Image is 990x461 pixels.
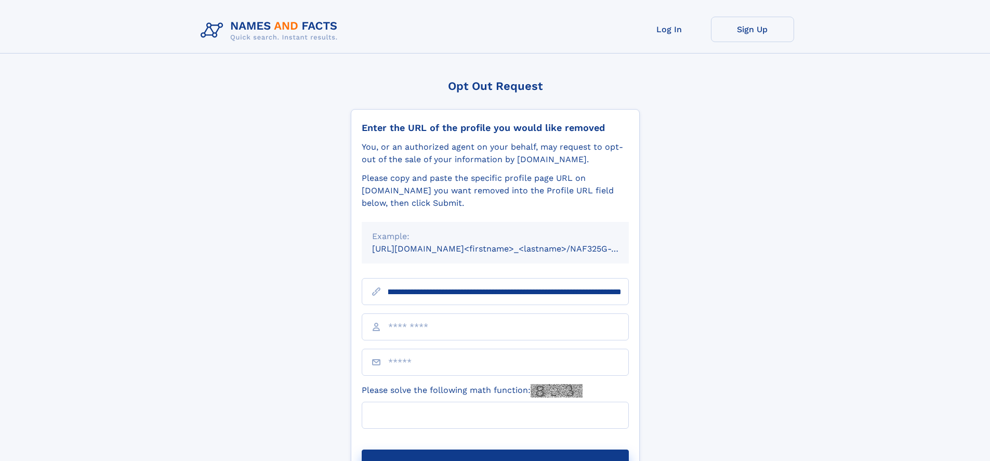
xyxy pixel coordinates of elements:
[372,244,649,254] small: [URL][DOMAIN_NAME]<firstname>_<lastname>/NAF325G-xxxxxxxx
[372,230,618,243] div: Example:
[196,17,346,45] img: Logo Names and Facts
[362,141,629,166] div: You, or an authorized agent on your behalf, may request to opt-out of the sale of your informatio...
[628,17,711,42] a: Log In
[711,17,794,42] a: Sign Up
[362,384,583,398] label: Please solve the following math function:
[362,122,629,134] div: Enter the URL of the profile you would like removed
[351,80,640,93] div: Opt Out Request
[362,172,629,209] div: Please copy and paste the specific profile page URL on [DOMAIN_NAME] you want removed into the Pr...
